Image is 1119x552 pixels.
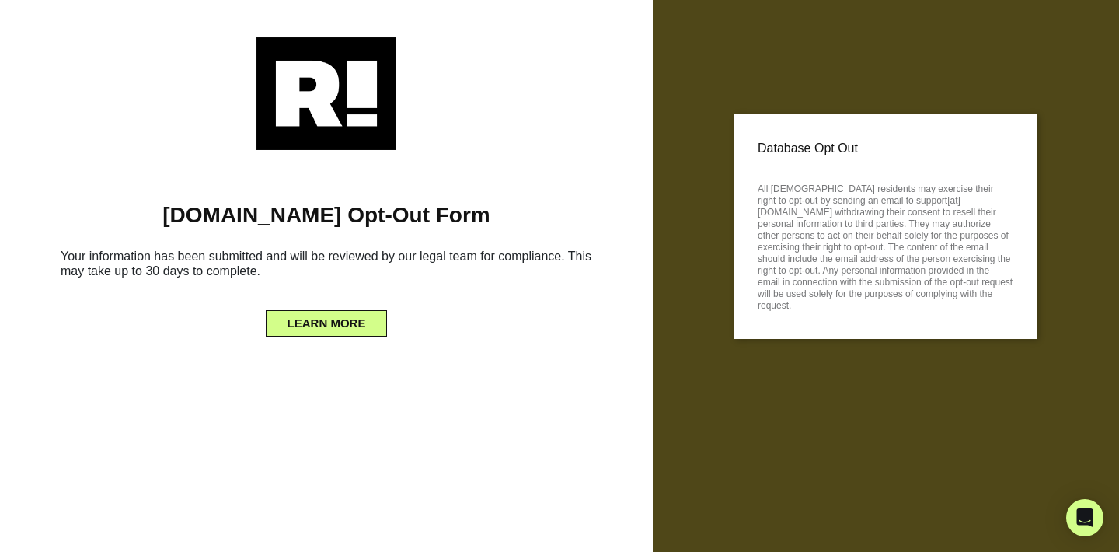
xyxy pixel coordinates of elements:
button: LEARN MORE [266,310,388,337]
h6: Your information has been submitted and will be reviewed by our legal team for compliance. This m... [23,243,629,291]
div: Open Intercom Messenger [1066,499,1103,536]
p: Database Opt Out [758,137,1014,160]
h1: [DOMAIN_NAME] Opt-Out Form [23,202,629,229]
img: Retention.com [256,37,396,150]
p: All [DEMOGRAPHIC_DATA] residents may exercise their right to opt-out by sending an email to suppo... [758,179,1014,312]
a: LEARN MORE [266,313,388,325]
